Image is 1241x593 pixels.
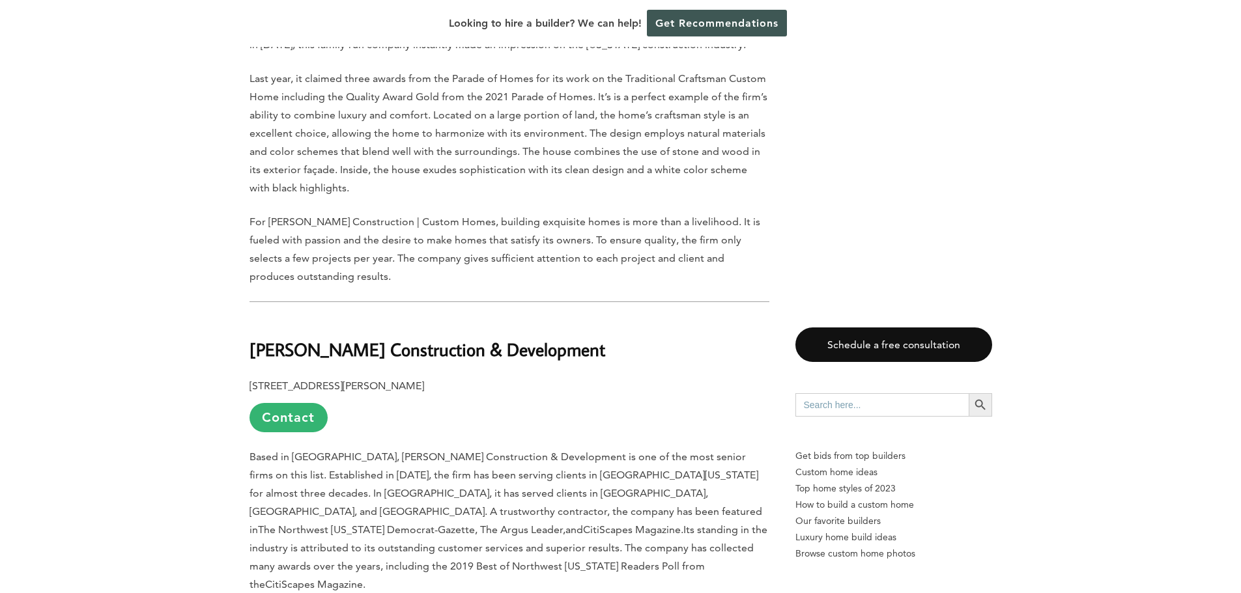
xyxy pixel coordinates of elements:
a: Custom home ideas [795,464,992,480]
a: Top home styles of 2023 [795,480,992,497]
b: [STREET_ADDRESS][PERSON_NAME] [250,379,424,392]
span: CitiScapes Magazine. [265,578,365,590]
span: The Northwest [US_STATE] Democrat-Gazette, The Argus Leader, [258,523,565,536]
span: CitiScapes Magazine. [583,523,683,536]
span: and [565,523,583,536]
a: How to build a custom home [795,497,992,513]
span: Based in [GEOGRAPHIC_DATA], [PERSON_NAME] Construction & Development is one of the most senior fi... [250,450,762,536]
p: Get bids from top builders [795,448,992,464]
span: For [PERSON_NAME] Construction | Custom Homes, building exquisite homes is more than a livelihood... [250,215,760,283]
b: [PERSON_NAME] Construction & Development [250,338,605,361]
svg: Search [973,398,988,412]
a: Schedule a free consultation [795,327,992,362]
a: Contact [250,403,328,432]
input: Search here... [795,393,969,417]
a: Our favorite builders [795,513,992,529]
span: Last year, it claimed three awards from the Parade of Homes for its work on the Traditional Craft... [250,72,767,194]
a: Get Recommendations [647,10,787,36]
a: Browse custom home photos [795,545,992,562]
a: Luxury home build ideas [795,529,992,545]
